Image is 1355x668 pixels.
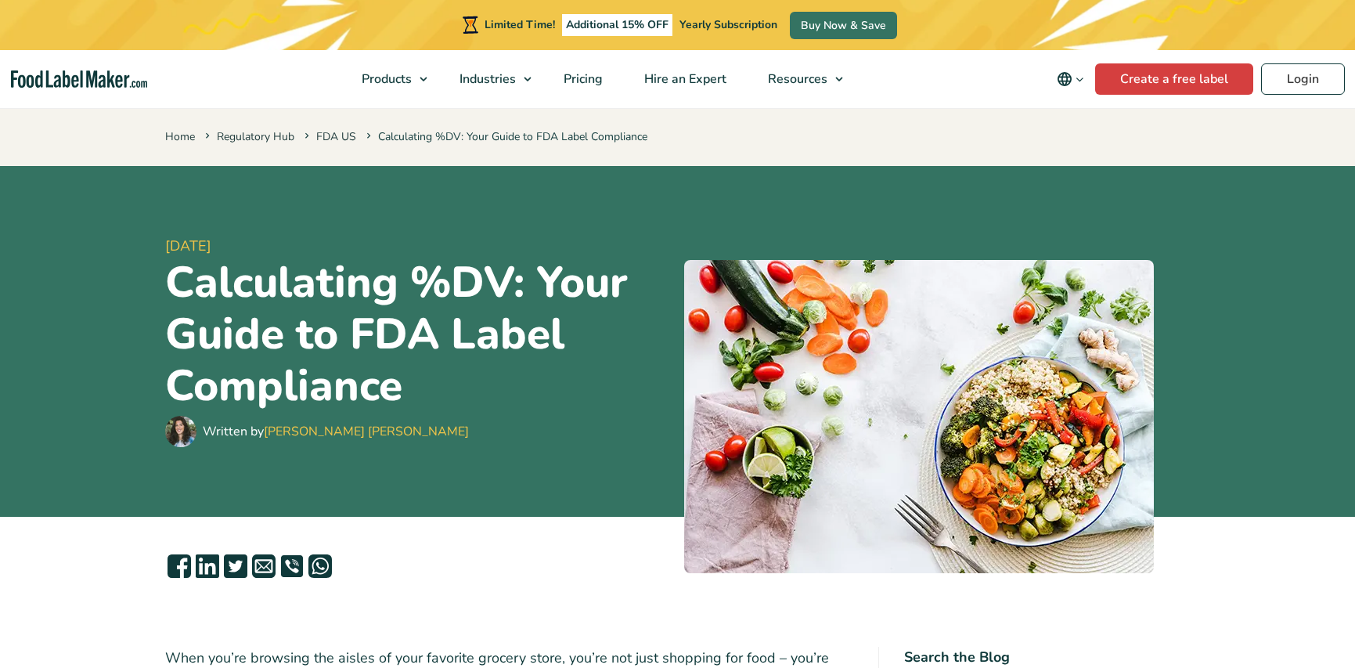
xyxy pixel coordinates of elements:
span: Products [357,70,413,88]
a: [PERSON_NAME] [PERSON_NAME] [264,423,469,440]
span: Pricing [559,70,604,88]
span: Additional 15% OFF [562,14,672,36]
a: Products [341,50,435,108]
a: Hire an Expert [624,50,744,108]
a: Create a free label [1095,63,1253,95]
span: Hire an Expert [640,70,728,88]
span: Industries [455,70,517,88]
span: Limited Time! [485,17,555,32]
a: Login [1261,63,1345,95]
a: FDA US [316,129,356,144]
a: Industries [439,50,539,108]
a: Food Label Maker homepage [11,70,147,88]
h4: Search the Blog [904,647,1190,668]
a: Resources [748,50,851,108]
a: Home [165,129,195,144]
a: Pricing [543,50,620,108]
button: Change language [1046,63,1095,95]
img: Maria Abi Hanna - Food Label Maker [165,416,196,447]
h1: Calculating %DV: Your Guide to FDA Label Compliance [165,257,672,412]
span: Yearly Subscription [679,17,777,32]
span: Resources [763,70,829,88]
a: Buy Now & Save [790,12,897,39]
span: Calculating %DV: Your Guide to FDA Label Compliance [363,129,647,144]
span: [DATE] [165,236,672,257]
div: Written by [203,422,469,441]
a: Regulatory Hub [217,129,294,144]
